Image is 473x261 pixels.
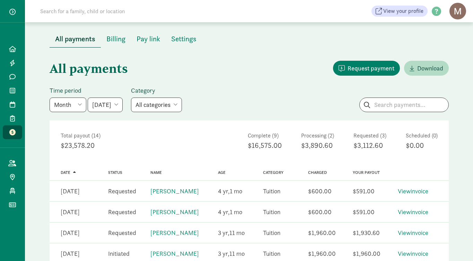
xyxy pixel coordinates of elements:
[50,56,248,81] h1: All payments
[398,208,428,216] a: Viewinvoice
[108,229,136,237] span: Requested
[438,228,473,261] iframe: Chat Widget
[218,229,229,237] span: 3
[61,170,76,175] a: Date
[108,208,136,216] span: Requested
[61,170,70,175] span: Date
[61,249,80,258] div: [DATE]
[61,140,228,151] div: $23,578.20
[101,31,131,47] button: Billing
[50,31,101,48] button: All payments
[61,132,228,140] div: Total payout (14)
[417,64,443,73] span: Download
[150,229,199,237] a: [PERSON_NAME]
[229,229,245,237] span: 11
[263,249,280,258] div: Tuition
[353,132,386,140] div: Requested (3)
[150,208,199,216] a: [PERSON_NAME]
[230,187,242,195] span: 1
[50,86,123,95] label: Time period
[36,4,230,18] input: Search for a family, child or location
[218,170,226,175] a: Age
[398,229,428,237] a: Viewinvoice
[150,250,199,258] a: [PERSON_NAME]
[248,140,282,151] div: $16,575.00
[108,187,136,195] span: Requested
[353,249,380,258] div: $1,960.00
[61,207,80,217] div: [DATE]
[131,35,166,43] a: Pay link
[383,7,423,15] span: View your profile
[108,250,130,258] span: Initiated
[333,61,400,76] button: Request payment
[229,250,245,258] span: 11
[61,228,80,237] div: [DATE]
[150,170,162,175] a: Name
[248,132,282,140] div: Complete (9)
[150,187,199,195] a: [PERSON_NAME]
[55,33,95,44] span: All payments
[101,35,131,43] a: Billing
[353,186,375,196] div: $591.00
[131,31,166,47] button: Pay link
[166,31,202,47] button: Settings
[218,187,230,195] span: 4
[406,140,438,151] div: $0.00
[137,33,160,44] span: Pay link
[353,170,380,175] a: Your payout
[353,228,380,237] div: $1,930.60
[263,228,280,237] div: Tuition
[308,170,327,175] a: Charged
[360,98,448,112] input: Search payments...
[61,186,80,196] div: [DATE]
[398,250,428,258] a: Viewinvoice
[263,186,280,196] div: Tuition
[301,140,334,151] div: $3,890.60
[218,208,230,216] span: 4
[263,207,280,217] div: Tuition
[301,132,334,140] div: Processing (2)
[371,6,428,17] a: View your profile
[398,187,428,195] a: Viewinvoice
[353,207,375,217] div: $591.00
[131,86,182,95] label: Category
[230,208,242,216] span: 1
[308,228,336,237] div: $1,960.00
[406,132,438,140] div: Scheduled (0)
[108,170,122,175] a: Status
[404,61,449,76] a: Download
[166,35,202,43] a: Settings
[308,249,336,258] div: $1,960.00
[348,64,394,73] span: Request payment
[218,250,229,258] span: 3
[308,186,332,196] div: $600.00
[263,170,283,175] a: Category
[106,33,125,44] span: Billing
[353,140,386,151] div: $3,112.60
[171,33,196,44] span: Settings
[308,207,332,217] div: $600.00
[50,35,101,43] a: All payments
